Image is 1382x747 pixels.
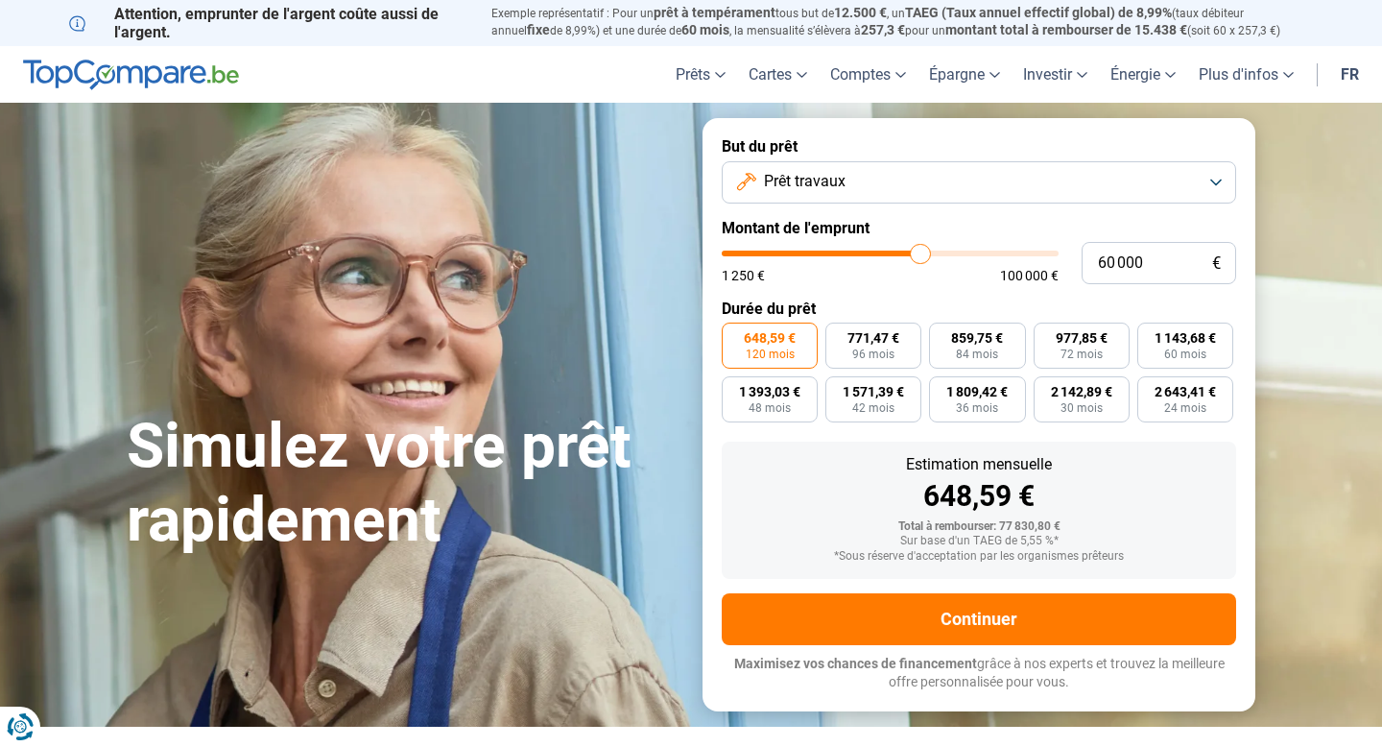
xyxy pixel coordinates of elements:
span: prêt à tempérament [654,5,775,20]
span: 2 643,41 € [1155,385,1216,398]
span: 1 571,39 € [843,385,904,398]
span: 1 143,68 € [1155,331,1216,345]
span: 42 mois [852,402,894,414]
div: Total à rembourser: 77 830,80 € [737,520,1221,534]
div: Sur base d'un TAEG de 5,55 %* [737,535,1221,548]
span: Prêt travaux [764,171,846,192]
span: 257,3 € [861,22,905,37]
a: Comptes [819,46,917,103]
label: Durée du prêt [722,300,1236,318]
a: Épargne [917,46,1012,103]
label: Montant de l'emprunt [722,219,1236,237]
span: 1 393,03 € [739,385,800,398]
a: Cartes [737,46,819,103]
button: Continuer [722,593,1236,645]
div: Estimation mensuelle [737,457,1221,472]
span: 977,85 € [1056,331,1108,345]
span: 100 000 € [1000,269,1059,282]
span: 771,47 € [847,331,899,345]
span: 859,75 € [951,331,1003,345]
span: 120 mois [746,349,795,360]
div: 648,59 € [737,482,1221,511]
p: Attention, emprunter de l'argent coûte aussi de l'argent. [69,5,468,41]
span: 24 mois [1164,402,1206,414]
a: Prêts [664,46,737,103]
div: *Sous réserve d'acceptation par les organismes prêteurs [737,550,1221,564]
span: 648,59 € [744,331,796,345]
button: Prêt travaux [722,161,1236,204]
span: montant total à rembourser de 15.438 € [945,22,1187,37]
img: TopCompare [23,60,239,90]
span: 72 mois [1060,349,1103,360]
a: Investir [1012,46,1099,103]
span: € [1212,255,1221,272]
p: Exemple représentatif : Pour un tous but de , un (taux débiteur annuel de 8,99%) et une durée de ... [491,5,1313,39]
span: 48 mois [749,402,791,414]
span: Maximisez vos chances de financement [734,656,977,671]
span: 12.500 € [834,5,887,20]
h1: Simulez votre prêt rapidement [127,410,679,558]
span: 1 809,42 € [946,385,1008,398]
span: 36 mois [956,402,998,414]
span: 96 mois [852,349,894,360]
span: 60 mois [1164,349,1206,360]
a: fr [1329,46,1370,103]
a: Plus d'infos [1187,46,1305,103]
span: 30 mois [1060,402,1103,414]
a: Énergie [1099,46,1187,103]
label: But du prêt [722,137,1236,156]
span: 1 250 € [722,269,765,282]
span: TAEG (Taux annuel effectif global) de 8,99% [905,5,1172,20]
span: fixe [527,22,550,37]
p: grâce à nos experts et trouvez la meilleure offre personnalisée pour vous. [722,655,1236,692]
span: 60 mois [681,22,729,37]
span: 2 142,89 € [1051,385,1112,398]
span: 84 mois [956,349,998,360]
